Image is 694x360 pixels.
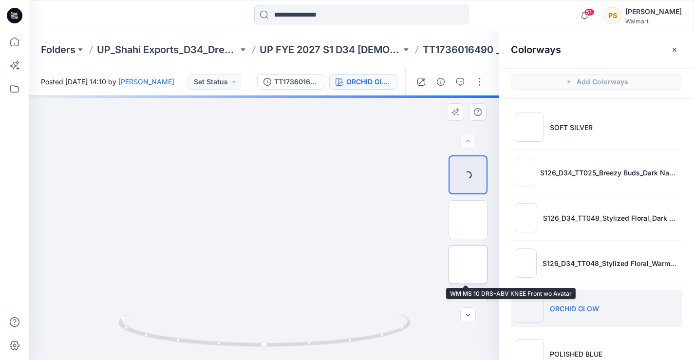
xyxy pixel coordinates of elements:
p: S126_D34_TT048_Stylized Floral_Warm Peach_64cm (1) [543,258,678,268]
a: Folders [41,43,75,57]
img: S126_D34_TT048_Stylized Floral_Warm Peach_64cm (1) [515,248,537,278]
span: Posted [DATE] 14:10 by [41,76,174,87]
button: TT1736016490 _ADM_A-LINE MINI DRESS DOUBLE CLOTH [257,74,325,90]
a: UP FYE 2027 S1 D34 [DEMOGRAPHIC_DATA] Dresses [260,43,401,57]
div: ORCHID GLOW [346,76,391,87]
p: S126_D34_TT048_Stylized Floral_Dark Navy_64cm (2) [543,213,678,223]
p: POLISHED BLUE [550,349,602,359]
button: Details [433,74,449,90]
span: 51 [584,8,595,16]
p: S126_D34_TT025_Breezy Buds_Dark Navy_16cm_Large Scale (1) [540,168,678,178]
div: [PERSON_NAME] [625,6,682,18]
div: PS [604,7,621,24]
p: SOFT SILVER [550,122,593,133]
a: UP_Shahi Exports_D34_Dresses [97,43,238,57]
img: SOFT SILVER [515,113,544,142]
h2: Colorways [511,44,561,56]
a: [PERSON_NAME] [118,77,174,86]
img: S126_D34_TT048_Stylized Floral_Dark Navy_64cm (2) [515,203,537,232]
div: TT1736016490 _ADM_A-LINE MINI DRESS DOUBLE CLOTH [274,76,319,87]
img: S126_D34_TT025_Breezy Buds_Dark Navy_16cm_Large Scale (1) [515,158,534,187]
p: ORCHID GLOW [550,303,599,314]
p: TT1736016490 _ADM_A-LINE MINI DRESS DOUBLE CLOTH [423,43,564,57]
img: ORCHID GLOW [515,294,544,323]
div: Walmart [625,18,682,25]
button: ORCHID GLOW [329,74,397,90]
